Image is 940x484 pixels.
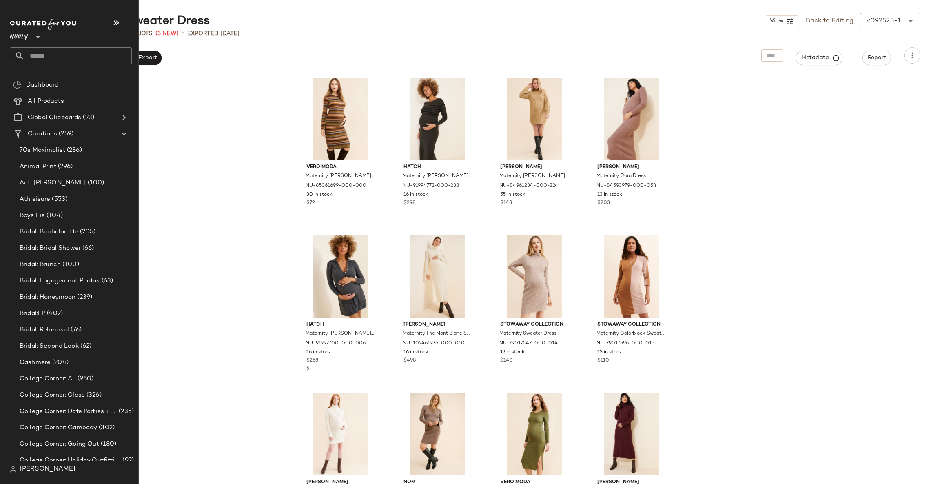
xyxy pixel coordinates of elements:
span: Maternity The Mont Blanc Sweater Dress [403,330,472,337]
span: (104) [45,211,63,220]
span: (402) [45,309,63,318]
span: 16 in stock [403,349,428,356]
img: 91994772_238_b [397,78,479,160]
img: 91997700_006_b [300,235,382,318]
span: Maternity [PERSON_NAME] Wool Blend Polo Sweater Dress [306,330,375,337]
img: 84596261_012_b [300,393,382,475]
span: Hatch [403,164,472,171]
span: (66) [81,244,94,253]
span: Bridal: Second Look [20,342,79,351]
img: 84593979_054_b3 [591,78,673,160]
span: Maternity [PERSON_NAME] Blend Sweater Dress [403,173,472,180]
span: Vero Moda [306,164,375,171]
div: v092525-1 [867,16,901,26]
span: Athleisure [20,195,50,204]
span: $140 [500,357,513,364]
span: (286) [65,146,82,155]
span: (204) [51,358,69,367]
img: 84961234_224_b [494,78,576,160]
img: svg%3e [13,81,21,89]
img: svg%3e [10,466,16,473]
span: NU-79017596-000-015 [596,340,654,347]
span: $203 [597,200,610,207]
span: Curations [28,129,57,139]
span: (296) [56,162,73,171]
span: Maternity Colorblock Sweater Dress [596,330,665,337]
img: 102461936_010_b [397,235,479,318]
p: Exported [DATE] [187,29,239,38]
span: $110 [597,357,609,364]
img: cfy_white_logo.C9jOOHJF.svg [10,19,79,30]
span: 13 in stock [597,349,622,356]
span: NU-84961234-000-224 [499,182,558,190]
span: 19 in stock [500,349,525,356]
span: College Corner: Going Out [20,440,99,449]
img: 85072023_230_b [494,393,576,475]
span: (205) [78,227,96,237]
span: College Corner: Gameday [20,423,97,433]
span: Animal Print [20,162,56,171]
span: [PERSON_NAME] [500,164,569,171]
span: [PERSON_NAME] [597,164,666,171]
span: Cashmere [20,358,51,367]
span: (76) [69,325,82,335]
span: All Products [28,97,64,106]
button: View [765,15,799,27]
span: NU-102461936-000-010 [403,340,465,347]
span: Bridal: Bachelorette [20,227,78,237]
span: (63) [100,276,113,286]
span: Stowaway Collection [597,321,666,329]
span: (92) [121,456,134,465]
span: (3 New) [155,29,179,38]
span: (553) [50,195,67,204]
span: • [182,29,184,38]
span: (302) [97,423,115,433]
span: Maternity Sweater Dress [499,330,556,337]
img: 93284966_024_b [397,393,479,475]
span: NU-79017547-000-014 [499,340,558,347]
button: Export [133,51,162,65]
span: (62) [79,342,92,351]
span: Report [867,55,886,61]
span: $72 [306,200,315,207]
button: Metadata [796,51,843,65]
span: View [769,18,783,24]
span: Bridal: Engagement Photos [20,276,100,286]
span: Bridal: Bridal Shower [20,244,81,253]
span: (235) [117,407,134,416]
button: Report [862,51,891,65]
span: 16 in stock [403,191,428,199]
img: 79017547_014_b4 [494,235,576,318]
span: Dashboard [26,80,58,90]
span: College Corner: Class [20,391,85,400]
span: Bridal: Honeymoon [20,293,75,302]
span: Maternity [PERSON_NAME] Midi Dress [306,173,375,180]
span: (100) [86,178,104,188]
span: (326) [85,391,102,400]
span: Bridal: Rehearsal [20,325,69,335]
span: Bridal:LP [20,309,45,318]
span: Nuuly [10,28,28,42]
span: Export [137,55,157,61]
span: Boys Lie [20,211,45,220]
span: NU-91994772-000-238 [403,182,459,190]
span: 70s Maximalist [20,146,65,155]
span: (259) [57,129,73,139]
span: College Corner: All [20,374,76,384]
span: (23) [81,113,94,122]
span: (239) [75,293,92,302]
img: 85361699_000_b [300,78,382,160]
span: Bridal: Brunch [20,260,61,269]
a: Back to Editing [806,16,854,26]
span: College Corner: Date Parties + Formals [20,407,117,416]
span: (180) [99,440,117,449]
span: (100) [61,260,79,269]
img: 79017596_015_b4 [591,235,673,318]
span: 55 in stock [500,191,525,199]
span: $298 [403,200,415,207]
span: $498 [403,357,416,364]
span: (980) [76,374,94,384]
span: Stowaway Collection [500,321,569,329]
span: [PERSON_NAME] [20,464,75,474]
span: 13 in stock [597,191,622,199]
